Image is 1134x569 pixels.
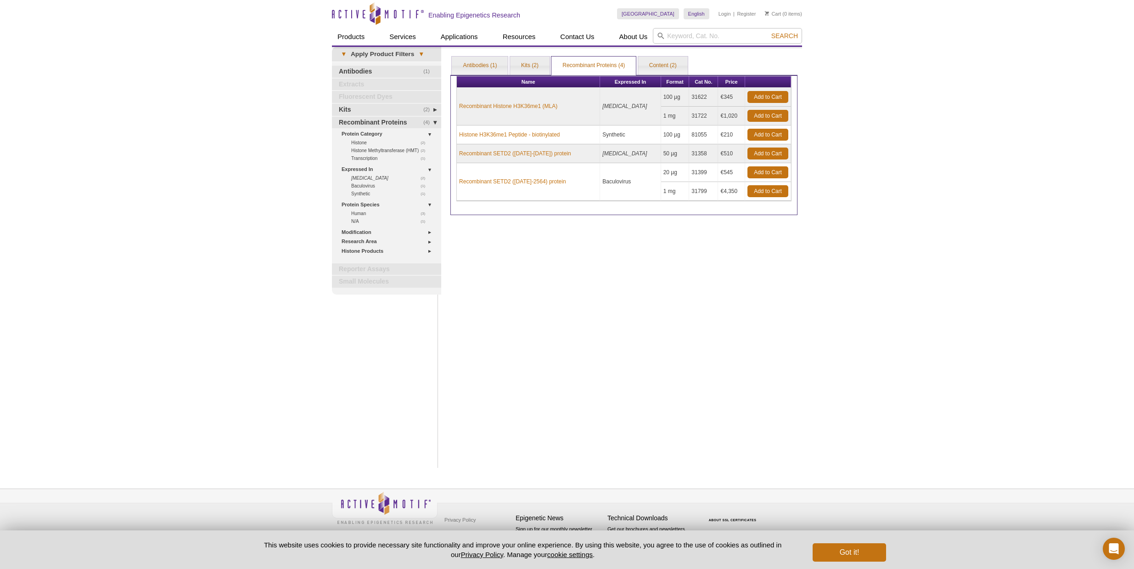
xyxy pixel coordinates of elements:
[384,28,421,46] a: Services
[747,91,788,103] a: Add to Cart
[661,107,690,125] td: 1 mg
[638,57,688,75] a: Content (2)
[765,11,781,17] a: Cart
[248,540,797,559] p: This website uses cookies to provide necessary site functionality and improve your online experie...
[765,11,769,16] img: Your Cart
[459,131,560,139] a: Histone H3K36me1 Peptide - biotinylated
[718,107,745,125] td: €1,020
[342,228,436,237] a: Modification
[461,551,503,558] a: Privacy Policy
[337,50,351,58] span: ▾
[718,163,745,182] td: €545
[459,177,566,186] a: Recombinant SETD2 ([DATE]-2564) protein
[1103,538,1125,560] div: Open Intercom Messenger
[516,514,603,522] h4: Epigenetic News
[351,154,430,162] a: (1)Transcription
[421,210,430,217] span: (3)
[497,28,541,46] a: Resources
[689,76,718,88] th: Cat No.
[351,217,430,225] a: (1)N/A
[718,144,745,163] td: €510
[351,174,430,182] a: (2) [MEDICAL_DATA]
[733,8,735,19] li: |
[771,32,798,40] span: Search
[457,76,600,88] th: Name
[332,66,441,78] a: (1)Antibodies
[747,166,788,178] a: Add to Cart
[342,129,436,139] a: Protein Category
[547,551,593,558] button: cookie settings
[421,154,430,162] span: (1)
[421,190,430,198] span: (1)
[351,190,430,198] a: (1)Synthetic
[699,505,768,525] table: Click to Verify - This site chose Symantec SSL for secure e-commerce and confidential communicati...
[617,8,679,19] a: [GEOGRAPHIC_DATA]
[689,163,718,182] td: 31399
[351,176,388,181] i: [MEDICAL_DATA]
[442,513,478,527] a: Privacy Policy
[452,57,508,75] a: Antibodies (1)
[332,28,370,46] a: Products
[421,182,430,190] span: (1)
[689,182,718,201] td: 31799
[516,525,603,557] p: Sign up for our monthly newsletter highlighting recent publications in the field of epigenetics.
[351,210,430,217] a: (3)Human
[600,76,661,88] th: Expressed In
[689,107,718,125] td: 31722
[718,76,745,88] th: Price
[555,28,600,46] a: Contact Us
[421,217,430,225] span: (1)
[747,148,788,159] a: Add to Cart
[684,8,709,19] a: English
[689,88,718,107] td: 31622
[769,32,801,40] button: Search
[332,47,441,62] a: ▾Apply Product Filters▾
[435,28,483,46] a: Applications
[737,11,756,17] a: Register
[459,102,557,110] a: Recombinant Histone H3K36me1 (MLA)
[661,125,690,144] td: 100 µg
[689,144,718,163] td: 31358
[510,57,550,75] a: Kits (2)
[428,11,520,19] h2: Enabling Epigenetics Research
[459,149,571,158] a: Recombinant SETD2 ([DATE]-[DATE]) protein
[719,11,731,17] a: Login
[421,174,430,182] span: (2)
[661,144,690,163] td: 50 µg
[332,117,441,129] a: (4)Recombinant Proteins
[607,514,695,522] h4: Technical Downloads
[423,117,435,129] span: (4)
[718,125,745,144] td: €210
[600,163,661,201] td: Baculovirus
[661,76,690,88] th: Format
[765,8,802,19] li: (0 items)
[414,50,428,58] span: ▾
[342,246,436,256] a: Histone Products
[421,139,430,147] span: (2)
[342,237,436,246] a: Research Area
[653,28,802,44] input: Keyword, Cat. No.
[342,165,436,174] a: Expressed In
[600,125,661,144] td: Synthetic
[551,57,636,75] a: Recombinant Proteins (4)
[332,276,441,288] a: Small Molecules
[718,182,745,201] td: €4,350
[709,518,757,522] a: ABOUT SSL CERTIFICATES
[423,66,435,78] span: (1)
[332,489,438,526] img: Active Motif,
[607,525,695,549] p: Get our brochures and newsletters, or request them by mail.
[351,147,430,154] a: (2)Histone Methyltransferase (HMT)
[421,147,430,154] span: (2)
[747,110,788,122] a: Add to Cart
[332,104,441,116] a: (2)Kits
[689,125,718,144] td: 81055
[661,182,690,201] td: 1 mg
[423,104,435,116] span: (2)
[332,79,441,91] a: Extracts
[747,185,788,197] a: Add to Cart
[747,129,788,141] a: Add to Cart
[661,88,690,107] td: 100 µg
[602,150,647,157] i: [MEDICAL_DATA]
[602,103,647,109] i: [MEDICAL_DATA]
[813,543,886,562] button: Got it!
